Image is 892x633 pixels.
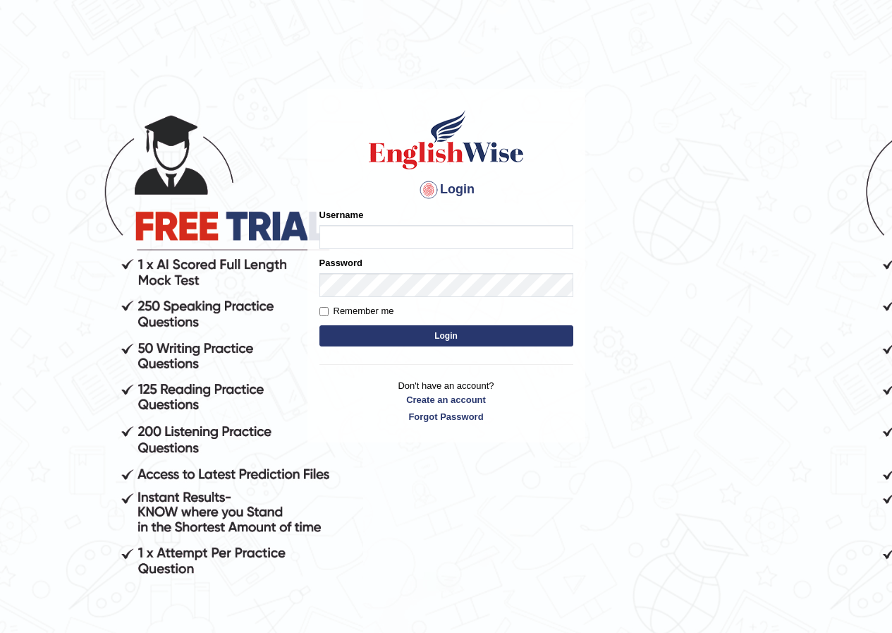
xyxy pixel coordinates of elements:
[319,325,573,346] button: Login
[319,410,573,423] a: Forgot Password
[319,256,362,270] label: Password
[366,108,527,171] img: Logo of English Wise sign in for intelligent practice with AI
[319,208,364,222] label: Username
[319,307,329,316] input: Remember me
[319,393,573,406] a: Create an account
[319,379,573,423] p: Don't have an account?
[319,179,573,201] h4: Login
[319,304,394,318] label: Remember me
